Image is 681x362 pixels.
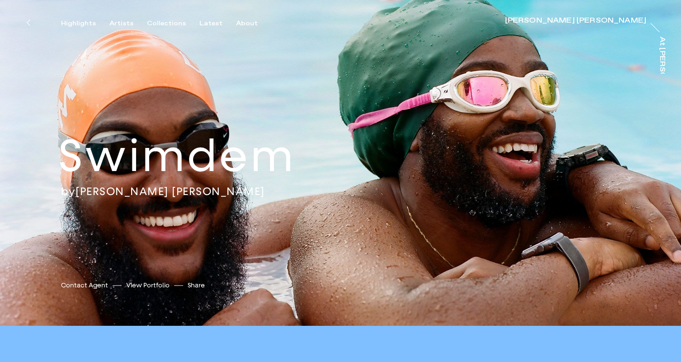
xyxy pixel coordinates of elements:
a: [PERSON_NAME] [PERSON_NAME] [76,185,265,198]
div: Highlights [61,19,96,28]
button: Share [188,279,205,291]
div: At [PERSON_NAME] [658,37,666,118]
h2: Swimdem [58,128,357,185]
a: At [PERSON_NAME] [657,37,666,74]
button: About [236,19,271,28]
div: Collections [147,19,186,28]
span: by [61,185,76,198]
div: Latest [199,19,222,28]
button: Collections [147,19,199,28]
a: [PERSON_NAME] [PERSON_NAME] [505,17,646,26]
button: Highlights [61,19,109,28]
div: About [236,19,258,28]
a: Contact Agent [61,281,108,290]
div: Artists [109,19,133,28]
button: Artists [109,19,147,28]
button: Latest [199,19,236,28]
a: View Portfolio [126,281,170,290]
